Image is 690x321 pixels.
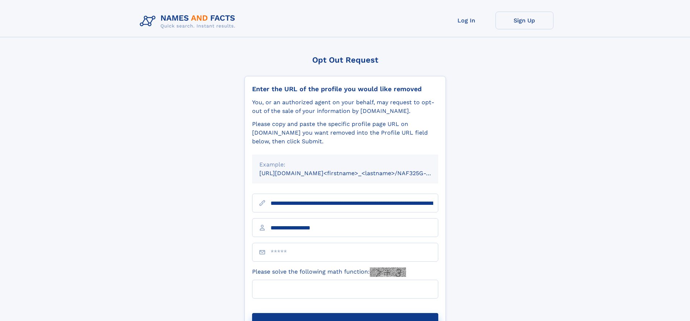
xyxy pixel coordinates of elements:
[252,120,438,146] div: Please copy and paste the specific profile page URL on [DOMAIN_NAME] you want removed into the Pr...
[259,170,452,177] small: [URL][DOMAIN_NAME]<firstname>_<lastname>/NAF325G-xxxxxxxx
[252,85,438,93] div: Enter the URL of the profile you would like removed
[495,12,553,29] a: Sign Up
[252,98,438,115] div: You, or an authorized agent on your behalf, may request to opt-out of the sale of your informatio...
[137,12,241,31] img: Logo Names and Facts
[252,267,406,277] label: Please solve the following math function:
[259,160,431,169] div: Example:
[438,12,495,29] a: Log In
[244,55,446,64] div: Opt Out Request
